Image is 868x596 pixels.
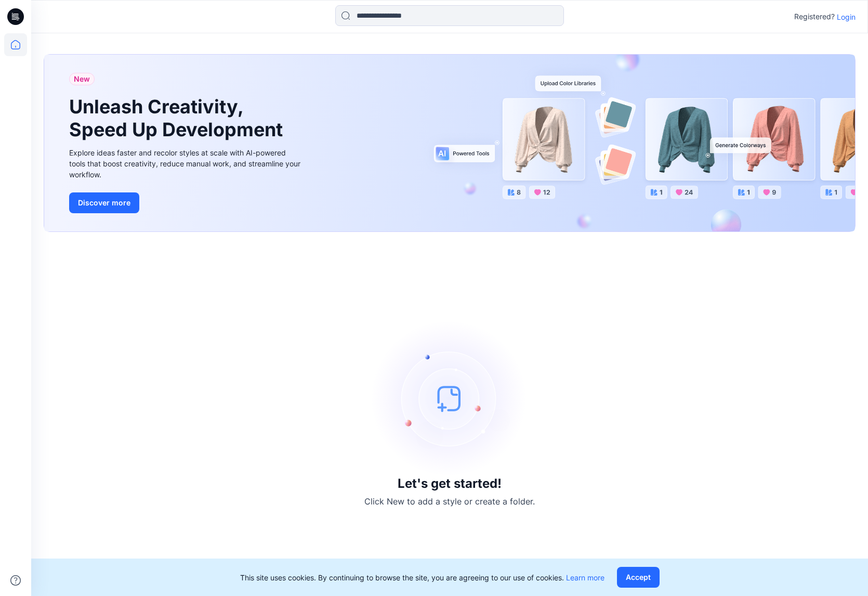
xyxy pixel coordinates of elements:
[69,96,287,140] h1: Unleash Creativity, Speed Up Development
[837,11,856,22] p: Login
[398,476,502,491] h3: Let's get started!
[240,572,604,583] p: This site uses cookies. By continuing to browse the site, you are agreeing to our use of cookies.
[69,192,303,213] a: Discover more
[69,147,303,180] div: Explore ideas faster and recolor styles at scale with AI-powered tools that boost creativity, red...
[617,567,660,588] button: Accept
[566,573,604,582] a: Learn more
[372,320,528,476] img: empty-state-image.svg
[794,10,835,23] p: Registered?
[74,73,90,85] span: New
[69,192,139,213] button: Discover more
[364,495,535,508] p: Click New to add a style or create a folder.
